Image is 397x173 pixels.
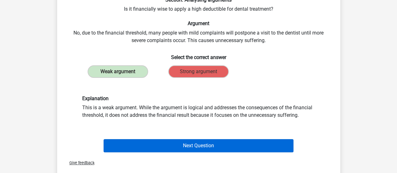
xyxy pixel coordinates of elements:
h6: Explanation [82,95,315,101]
div: This is a weak argument. While the argument is logical and addresses the consequences of the fina... [78,95,320,119]
h6: Select the correct answer [67,49,330,60]
label: Weak argument [88,65,148,78]
label: Strong argument [168,65,229,78]
span: Give feedback [64,160,94,165]
button: Next Question [104,139,293,152]
h6: Argument [67,20,330,26]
